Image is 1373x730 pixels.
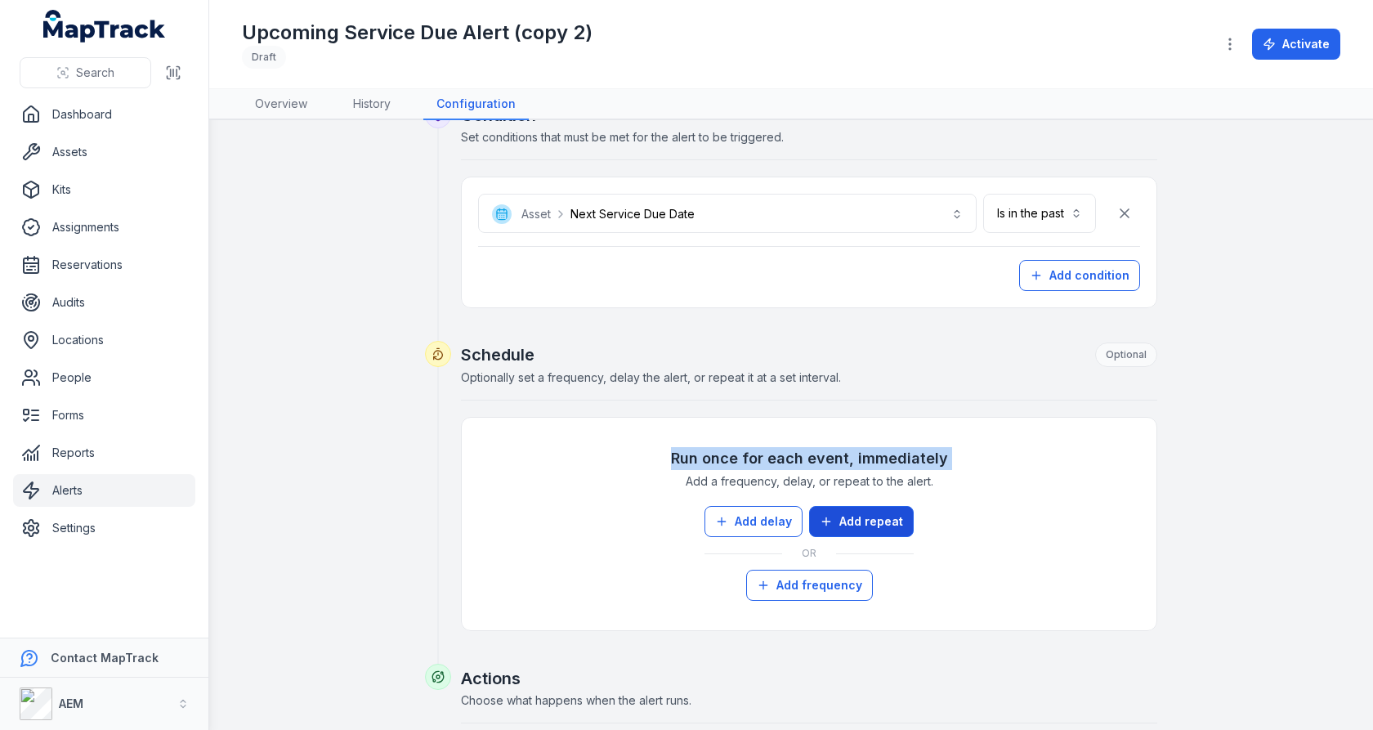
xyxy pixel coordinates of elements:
[340,89,404,120] a: History
[1252,29,1340,60] button: Activate
[13,173,195,206] a: Kits
[13,437,195,469] a: Reports
[704,537,914,570] div: Or
[13,249,195,281] a: Reservations
[76,65,114,81] span: Search
[423,89,529,120] a: Configuration
[983,194,1096,233] button: Is in the past
[671,447,948,470] h3: Run once for each event, immediately
[43,10,166,43] a: MapTrack
[51,651,159,665] strong: Contact MapTrack
[20,57,151,88] button: Search
[242,46,286,69] div: Draft
[461,130,784,144] span: Set conditions that must be met for the alert to be triggered.
[478,194,977,233] button: AssetNext Service Due Date
[13,211,195,244] a: Assignments
[59,696,83,710] strong: AEM
[13,136,195,168] a: Assets
[686,473,933,490] span: Add a frequency, delay, or repeat to the alert.
[13,98,195,131] a: Dashboard
[13,361,195,394] a: People
[13,512,195,544] a: Settings
[242,20,593,46] h1: Upcoming Service Due Alert (copy 2)
[1095,343,1157,367] div: Optional
[13,324,195,356] a: Locations
[13,399,195,432] a: Forms
[461,343,1157,367] h2: Schedule
[242,89,320,120] a: Overview
[1019,260,1140,291] button: Add condition
[461,693,691,707] span: Choose what happens when the alert runs.
[461,667,1157,690] h2: Actions
[746,570,873,601] button: Add frequency
[704,506,803,537] button: Add delay
[13,286,195,319] a: Audits
[461,370,841,384] span: Optionally set a frequency, delay the alert, or repeat it at a set interval.
[809,506,914,537] button: Add repeat
[13,474,195,507] a: Alerts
